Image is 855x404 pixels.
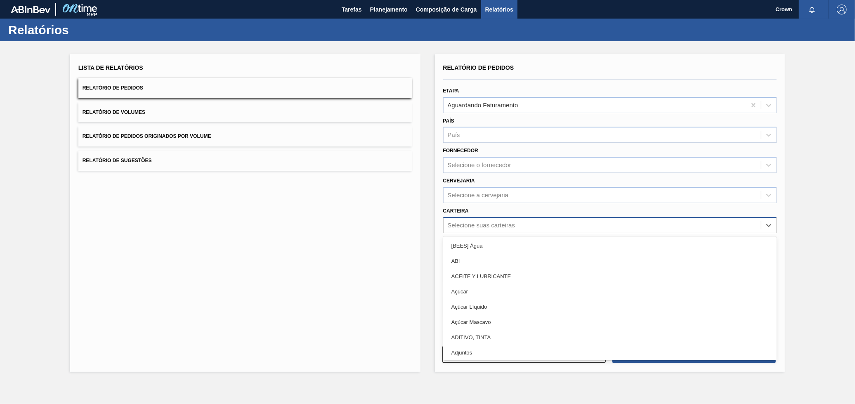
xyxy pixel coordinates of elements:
span: Composição de Carga [416,5,477,14]
span: Relatório de Volumes [83,109,145,115]
label: Cervejaria [443,178,475,184]
span: Relatório de Pedidos Originados por Volume [83,133,211,139]
div: Açúcar Mascavo [443,314,777,330]
div: Selecione o fornecedor [448,162,511,169]
div: Adjuntos [443,345,777,360]
div: Açúcar [443,284,777,299]
button: Relatório de Volumes [78,102,412,123]
div: Aguardando Faturamento [448,102,518,109]
div: Açúcar Líquido [443,299,777,314]
div: ABI [443,253,777,269]
label: Fornecedor [443,148,478,154]
h1: Relatórios [8,25,155,35]
span: Tarefas [342,5,362,14]
div: Selecione a cervejaria [448,191,509,198]
span: Relatório de Pedidos [443,64,514,71]
span: Relatório de Pedidos [83,85,143,91]
img: Logout [837,5,847,14]
span: Lista de Relatórios [78,64,143,71]
label: Carteira [443,208,469,214]
div: ACEITE Y LUBRICANTE [443,269,777,284]
button: Notificações [799,4,825,15]
div: Selecione suas carteiras [448,222,515,229]
div: País [448,132,460,139]
button: Relatório de Sugestões [78,151,412,171]
span: Relatórios [485,5,513,14]
label: País [443,118,454,124]
button: Limpar [442,346,606,363]
label: Etapa [443,88,459,94]
span: Relatório de Sugestões [83,158,152,163]
div: ADITIVO, TINTA [443,330,777,345]
div: [BEES] Água [443,238,777,253]
button: Relatório de Pedidos [78,78,412,98]
button: Relatório de Pedidos Originados por Volume [78,126,412,146]
img: TNhmsLtSVTkK8tSr43FrP2fwEKptu5GPRR3wAAAABJRU5ErkJggg== [11,6,50,13]
span: Planejamento [370,5,408,14]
